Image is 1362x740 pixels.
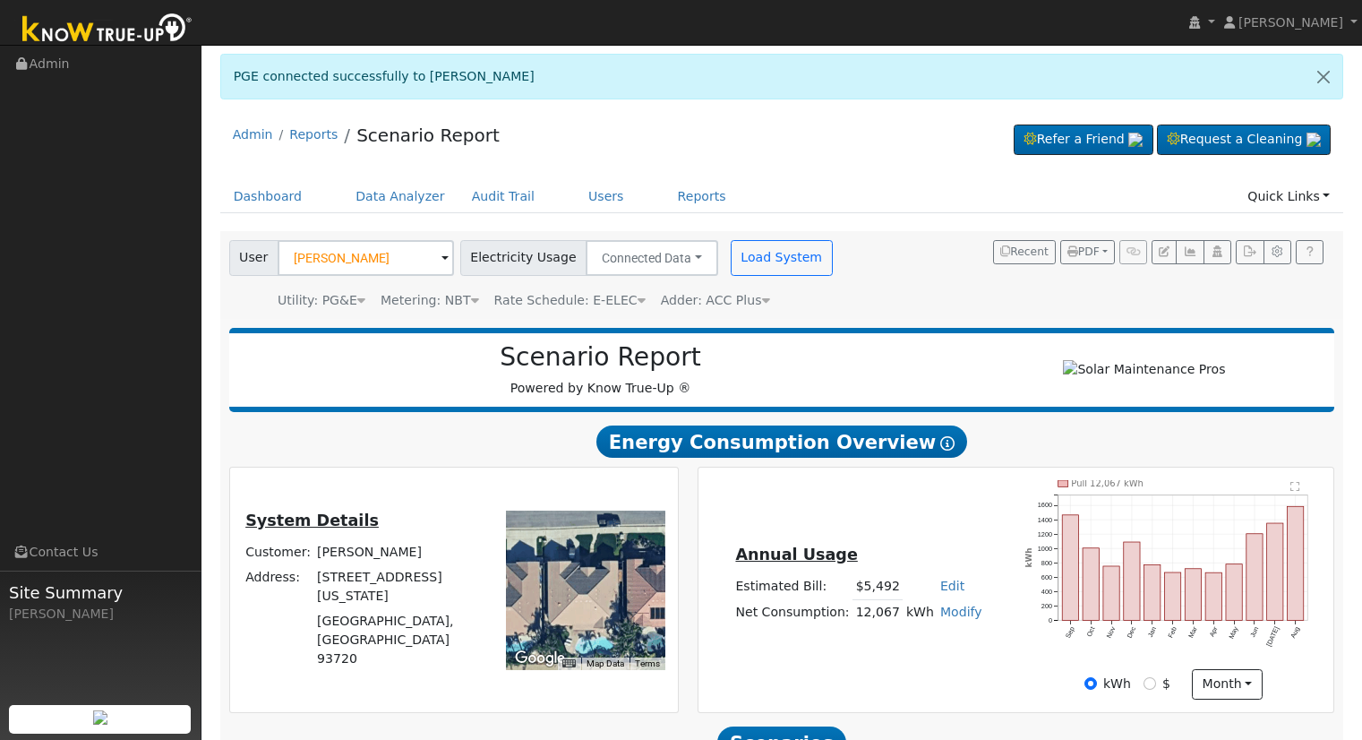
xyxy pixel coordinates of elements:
text:  [1290,481,1300,492]
rect: onclick="" [1205,573,1221,621]
button: PDF [1060,240,1115,265]
rect: onclick="" [1226,564,1242,621]
div: Utility: PG&E [278,291,365,310]
button: Connected Data [586,240,718,276]
div: Metering: NBT [381,291,479,310]
text: Pull 12,067 kWh [1072,479,1144,489]
span: Energy Consumption Overview [596,426,967,458]
text: 800 [1041,559,1052,567]
td: Address: [243,564,314,608]
a: Reports [289,127,338,142]
label: $ [1162,675,1170,693]
a: Users [575,180,638,213]
button: month [1192,669,1263,700]
text: 200 [1041,602,1052,610]
text: Nov [1105,625,1118,640]
img: Solar Maintenance Pros [1063,360,1225,379]
rect: onclick="" [1246,534,1263,621]
td: Customer: [243,539,314,564]
a: Open this area in Google Maps (opens a new window) [510,647,570,670]
span: Electricity Usage [460,240,587,276]
div: [PERSON_NAME] [9,605,192,624]
text: 1000 [1038,545,1052,553]
span: [PERSON_NAME] [1238,15,1343,30]
button: Settings [1263,240,1291,265]
td: 12,067 [852,599,903,625]
img: retrieve [1306,133,1321,147]
td: kWh [903,599,937,625]
td: [GEOGRAPHIC_DATA], [GEOGRAPHIC_DATA] 93720 [314,609,482,672]
button: Recent [993,240,1056,265]
rect: onclick="" [1062,515,1078,621]
text: [DATE] [1265,625,1281,648]
input: kWh [1084,677,1097,690]
rect: onclick="" [1124,542,1140,620]
text: 400 [1041,588,1052,596]
text: 1600 [1038,502,1052,510]
td: Estimated Bill: [732,573,852,599]
a: Admin [233,127,273,142]
img: Google [510,647,570,670]
a: Edit [940,579,964,593]
u: System Details [245,512,379,529]
u: Annual Usage [735,546,857,564]
text: May [1228,625,1240,641]
button: Load System [731,240,833,276]
input: $ [1144,677,1156,690]
td: Net Consumption: [732,599,852,625]
text: 0 [1049,616,1052,624]
span: Site Summary [9,581,192,605]
span: User [229,240,278,276]
img: retrieve [93,710,107,725]
i: Show Help [940,436,955,451]
a: Audit Trail [458,180,548,213]
img: retrieve [1128,133,1143,147]
button: Multi-Series Graph [1176,240,1204,265]
text: 600 [1041,573,1052,581]
text: Oct [1085,625,1097,638]
rect: onclick="" [1267,523,1283,620]
rect: onclick="" [1186,569,1202,621]
a: Dashboard [220,180,316,213]
label: kWh [1103,675,1131,693]
text: Jan [1146,625,1158,639]
a: Reports [664,180,740,213]
a: Help Link [1296,240,1323,265]
span: Alias: HETOUC [494,293,646,307]
rect: onclick="" [1144,565,1161,621]
div: PGE connected successfully to [PERSON_NAME] [220,54,1344,99]
button: Map Data [587,658,624,670]
text: kWh [1025,548,1034,568]
span: PDF [1067,245,1100,258]
button: Login As [1204,240,1231,265]
button: Edit User [1152,240,1177,265]
a: Refer a Friend [1014,125,1153,155]
a: Quick Links [1234,180,1343,213]
text: Dec [1126,625,1138,640]
button: Export Interval Data [1236,240,1263,265]
text: Apr [1208,625,1220,639]
text: Mar [1187,625,1200,640]
text: 1200 [1038,530,1052,538]
td: [STREET_ADDRESS][US_STATE] [314,564,482,608]
div: Adder: ACC Plus [661,291,770,310]
td: $5,492 [852,573,903,599]
a: Scenario Report [356,125,500,146]
rect: onclick="" [1083,548,1099,621]
a: Terms (opens in new tab) [635,658,660,668]
div: Powered by Know True-Up ® [238,342,964,398]
button: Keyboard shortcuts [562,658,575,670]
rect: onclick="" [1103,566,1119,621]
rect: onclick="" [1288,507,1304,621]
a: Request a Cleaning [1157,125,1331,155]
text: 1400 [1038,516,1052,524]
td: [PERSON_NAME] [314,539,482,564]
a: Data Analyzer [342,180,458,213]
img: Know True-Up [13,10,201,50]
text: Feb [1167,625,1178,639]
input: Select a User [278,240,454,276]
rect: onclick="" [1165,572,1181,620]
text: Aug [1289,625,1302,640]
text: Jun [1248,625,1260,639]
h2: Scenario Report [247,342,954,373]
